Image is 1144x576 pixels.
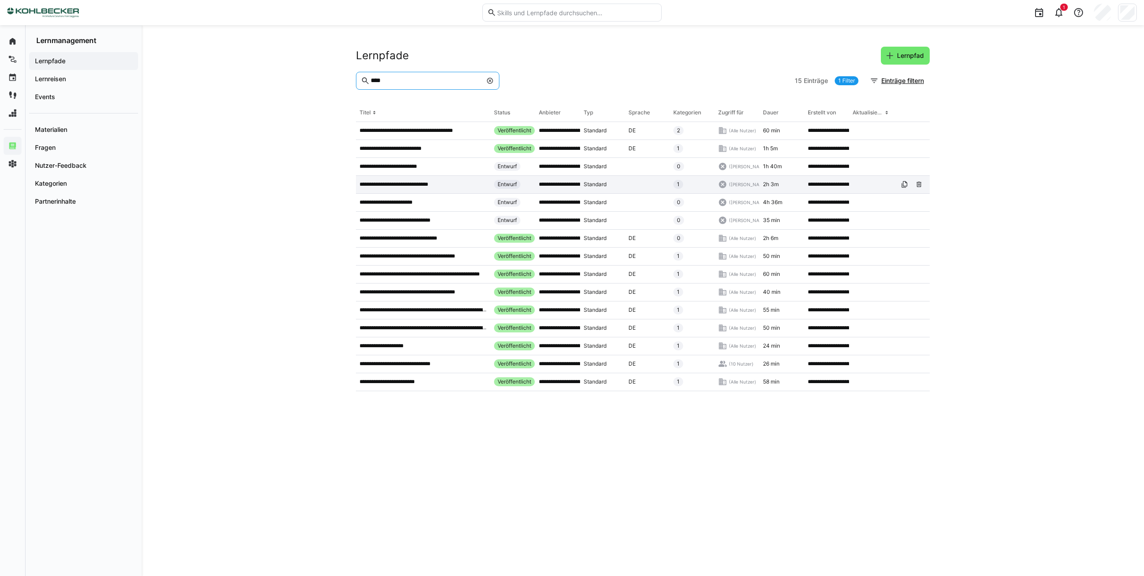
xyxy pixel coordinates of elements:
span: DE [628,127,636,134]
span: 1h 5m [763,145,778,152]
span: Veröffentlicht [498,378,531,385]
span: 50 min [763,253,780,260]
span: DE [628,324,636,332]
span: ([PERSON_NAME]) [729,181,770,188]
span: DE [628,145,636,152]
span: Einträge [804,76,828,85]
input: Skills und Lernpfade durchsuchen… [496,9,657,17]
span: Entwurf [498,217,517,224]
span: Veröffentlicht [498,360,531,367]
span: 24 min [763,342,780,349]
span: 2h 3m [763,181,779,188]
span: Standard [584,253,607,260]
span: Veröffentlicht [498,253,531,260]
span: Standard [584,271,607,278]
span: Lernpfad [896,51,925,60]
span: DE [628,378,636,385]
span: (Alle Nutzer) [729,343,756,349]
span: Standard [584,145,607,152]
span: 2 [677,127,680,134]
span: Entwurf [498,199,517,206]
span: Standard [584,127,607,134]
button: Lernpfad [881,47,930,65]
span: Veröffentlicht [498,342,531,349]
span: 55 min [763,306,780,314]
span: 1 [677,306,680,314]
span: 1 [677,253,680,260]
span: (Alle Nutzer) [729,145,756,152]
span: 0 [677,217,680,224]
span: Entwurf [498,163,517,170]
span: (Alle Nutzer) [729,307,756,313]
span: Einträge filtern [880,76,925,85]
span: Veröffentlicht [498,324,531,332]
span: (10 Nutzer) [729,361,754,367]
h2: Lernpfade [356,49,409,62]
span: 1 [677,360,680,367]
div: Erstellt von [808,109,836,116]
span: ([PERSON_NAME]) [729,217,770,223]
div: Typ [584,109,593,116]
span: 60 min [763,127,780,134]
span: DE [628,288,636,296]
span: ([PERSON_NAME]) [729,163,770,170]
span: ([PERSON_NAME]) [729,199,770,205]
span: Standard [584,360,607,367]
span: 2h 6m [763,235,778,242]
span: 1 [677,145,680,152]
span: Veröffentlicht [498,271,531,278]
span: Veröffentlicht [498,145,531,152]
span: 4h 36m [763,199,782,206]
span: (Alle Nutzer) [729,289,756,295]
span: Entwurf [498,181,517,188]
div: Dauer [763,109,779,116]
span: Standard [584,217,607,224]
span: 35 min [763,217,780,224]
span: Standard [584,163,607,170]
span: Standard [584,235,607,242]
span: (Alle Nutzer) [729,127,756,134]
span: Veröffentlicht [498,306,531,314]
span: 0 [677,199,680,206]
span: (Alle Nutzer) [729,253,756,259]
span: 1 [677,181,680,188]
span: 58 min [763,378,780,385]
span: 0 [677,163,680,170]
span: DE [628,253,636,260]
span: (Alle Nutzer) [729,271,756,277]
span: 1 [677,378,680,385]
div: Anbieter [539,109,561,116]
span: DE [628,306,636,314]
span: 40 min [763,288,780,296]
span: (Alle Nutzer) [729,235,756,241]
span: 1 [677,288,680,296]
div: Sprache [628,109,650,116]
span: DE [628,342,636,349]
span: Standard [584,324,607,332]
span: 1 [1063,4,1065,10]
span: 0 [677,235,680,242]
span: Standard [584,342,607,349]
span: DE [628,360,636,367]
span: Veröffentlicht [498,288,531,296]
span: 26 min [763,360,780,367]
div: Kategorien [673,109,701,116]
div: Status [494,109,510,116]
span: (Alle Nutzer) [729,325,756,331]
span: DE [628,235,636,242]
span: Standard [584,181,607,188]
span: Standard [584,378,607,385]
button: Einträge filtern [865,72,930,90]
a: 1 Filter [835,76,858,85]
span: 15 [795,76,802,85]
span: Veröffentlicht [498,235,531,242]
span: Standard [584,288,607,296]
span: 50 min [763,324,780,332]
span: Standard [584,199,607,206]
span: 1 [677,342,680,349]
span: (Alle Nutzer) [729,379,756,385]
span: 1 [677,271,680,278]
span: 60 min [763,271,780,278]
div: Aktualisiert am [853,109,883,116]
span: Standard [584,306,607,314]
